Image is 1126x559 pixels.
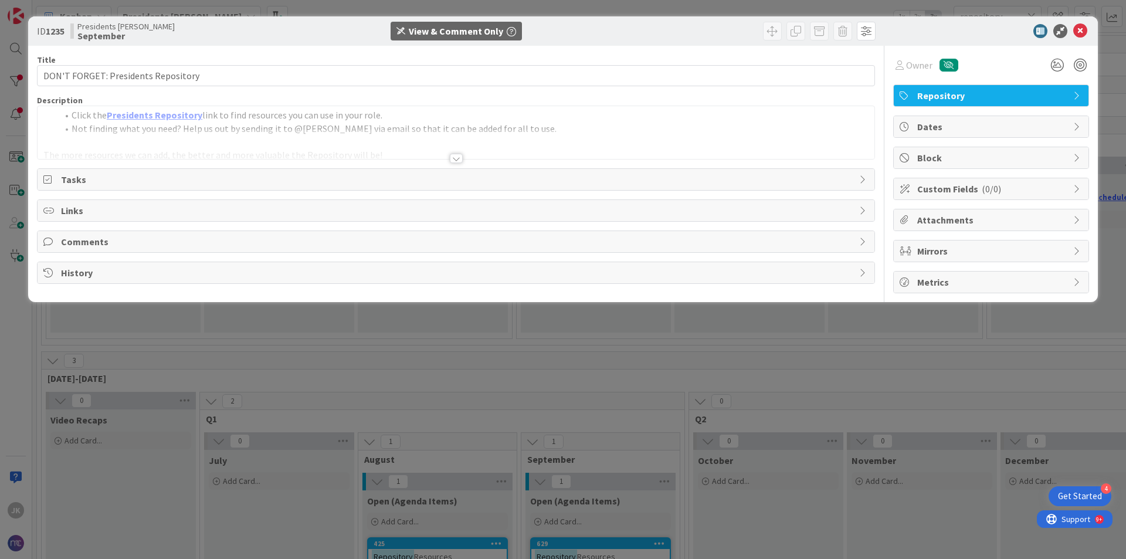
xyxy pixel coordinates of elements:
span: Tasks [61,172,853,187]
a: Presidents Repository [107,109,202,121]
b: September [77,31,175,40]
span: ID [37,24,65,38]
span: ( 0/0 ) [982,183,1001,195]
li: Click the link to find resources you can use in your role. [57,109,869,122]
div: 4 [1101,483,1111,494]
span: History [61,266,853,280]
div: Open Get Started checklist, remaining modules: 4 [1049,486,1111,506]
div: 9+ [59,5,65,14]
span: Owner [906,58,932,72]
li: Not finding what you need? Help us out by sending it to @[PERSON_NAME] via email so that it can b... [57,122,869,135]
span: Presidents [PERSON_NAME] [77,22,175,31]
div: View & Comment Only [409,24,503,38]
div: Get Started [1058,490,1102,502]
span: Attachments [917,213,1067,227]
span: Custom Fields [917,182,1067,196]
span: Metrics [917,275,1067,289]
b: 1235 [46,25,65,37]
span: Repository [917,89,1067,103]
span: Support [25,2,53,16]
span: Comments [61,235,853,249]
span: Block [917,151,1067,165]
label: Title [37,55,56,65]
span: Description [37,95,83,106]
input: type card name here... [37,65,875,86]
span: Links [61,204,853,218]
span: Dates [917,120,1067,134]
span: Mirrors [917,244,1067,258]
